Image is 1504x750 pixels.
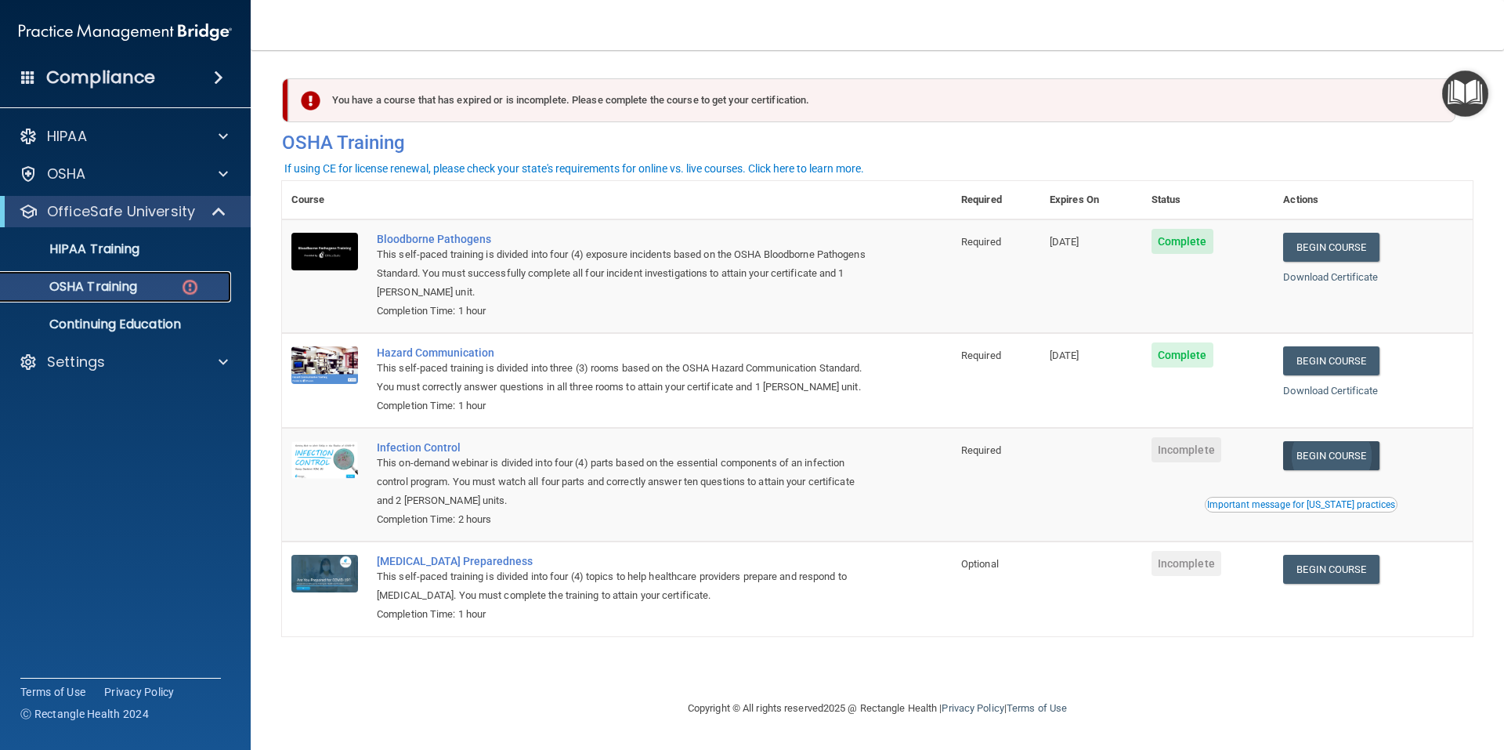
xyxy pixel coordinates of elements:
a: HIPAA [19,127,228,146]
div: Copyright © All rights reserved 2025 @ Rectangle Health | | [591,683,1163,734]
span: Optional [961,558,999,570]
p: OSHA Training [10,279,137,295]
th: Actions [1274,181,1473,219]
a: Download Certificate [1283,385,1378,397]
a: Privacy Policy [104,684,175,700]
a: Begin Course [1283,555,1379,584]
a: Download Certificate [1283,271,1378,283]
div: Important message for [US_STATE] practices [1207,500,1395,509]
button: If using CE for license renewal, please check your state's requirements for online vs. live cours... [282,161,866,176]
img: danger-circle.6113f641.png [180,277,200,297]
a: OSHA [19,165,228,183]
div: If using CE for license renewal, please check your state's requirements for online vs. live cours... [284,163,864,174]
a: Terms of Use [20,684,85,700]
button: Read this if you are a dental practitioner in the state of CA [1205,497,1397,513]
div: Completion Time: 1 hour [377,605,873,624]
a: Begin Course [1283,346,1379,375]
th: Status [1142,181,1274,219]
div: This self-paced training is divided into four (4) topics to help healthcare providers prepare and... [377,567,873,605]
span: Incomplete [1151,551,1221,576]
div: You have a course that has expired or is incomplete. Please complete the course to get your certi... [288,78,1455,122]
a: Terms of Use [1007,702,1067,714]
p: OSHA [47,165,86,183]
a: Privacy Policy [942,702,1003,714]
p: Settings [47,353,105,371]
p: OfficeSafe University [47,202,195,221]
h4: Compliance [46,67,155,89]
th: Course [282,181,367,219]
a: Begin Course [1283,233,1379,262]
span: [DATE] [1050,350,1079,361]
div: This self-paced training is divided into four (4) exposure incidents based on the OSHA Bloodborne... [377,245,873,302]
span: Ⓒ Rectangle Health 2024 [20,706,149,722]
a: [MEDICAL_DATA] Preparedness [377,555,873,567]
a: Infection Control [377,441,873,454]
span: Complete [1151,229,1213,254]
div: This on-demand webinar is divided into four (4) parts based on the essential components of an inf... [377,454,873,510]
div: Completion Time: 2 hours [377,510,873,529]
h4: OSHA Training [282,132,1473,154]
a: Settings [19,353,228,371]
div: Completion Time: 1 hour [377,302,873,321]
span: Incomplete [1151,437,1221,462]
a: Begin Course [1283,441,1379,470]
span: [DATE] [1050,236,1079,248]
p: HIPAA [47,127,87,146]
img: PMB logo [19,16,232,48]
p: Continuing Education [10,317,224,332]
th: Expires On [1040,181,1142,219]
div: Completion Time: 1 hour [377,397,873,415]
div: This self-paced training is divided into three (3) rooms based on the OSHA Hazard Communication S... [377,359,873,397]
a: Hazard Communication [377,346,873,359]
span: Complete [1151,342,1213,368]
span: Required [961,350,1001,361]
span: Required [961,236,1001,248]
p: HIPAA Training [10,241,139,257]
a: OfficeSafe University [19,202,227,221]
th: Required [952,181,1040,219]
a: Bloodborne Pathogens [377,233,873,245]
button: Open Resource Center [1442,71,1488,117]
img: exclamation-circle-solid-danger.72ef9ffc.png [301,91,320,111]
span: Required [961,444,1001,456]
